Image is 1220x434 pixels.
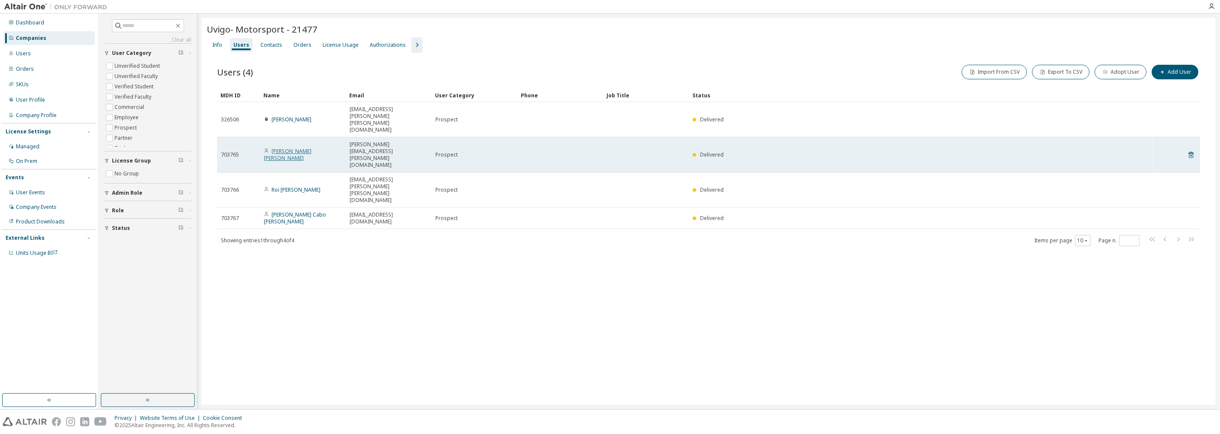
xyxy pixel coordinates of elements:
[16,35,46,42] div: Companies
[115,415,140,422] div: Privacy
[115,112,140,123] label: Employee
[115,81,155,92] label: Verified Student
[115,169,141,179] label: No Group
[115,143,127,154] label: Trial
[264,148,311,162] a: [PERSON_NAME] [PERSON_NAME]
[607,88,685,102] div: Job Title
[94,417,107,426] img: youtube.svg
[115,422,247,429] p: © 2025 Altair Engineering, Inc. All Rights Reserved.
[350,106,428,133] span: [EMAIL_ADDRESS][PERSON_NAME][PERSON_NAME][DOMAIN_NAME]
[16,66,34,72] div: Orders
[115,123,139,133] label: Prospect
[1095,65,1147,79] button: Adopt User
[207,23,317,35] span: Uvigo- Motorsport - 21477
[1099,235,1140,246] span: Page n.
[178,225,184,232] span: Clear filter
[217,66,253,78] span: Users (4)
[115,71,160,81] label: Unverified Faculty
[221,215,239,222] span: 703767
[1152,65,1199,79] button: Add User
[350,141,428,169] span: [PERSON_NAME][EMAIL_ADDRESS][PERSON_NAME][DOMAIN_NAME]
[435,116,458,123] span: Prospect
[178,50,184,57] span: Clear filter
[521,88,600,102] div: Phone
[435,187,458,193] span: Prospect
[115,133,134,143] label: Partner
[692,88,1149,102] div: Status
[16,189,45,196] div: User Events
[66,417,75,426] img: instagram.svg
[700,151,724,158] span: Delivered
[260,42,282,48] div: Contacts
[435,215,458,222] span: Prospect
[6,174,24,181] div: Events
[104,36,191,43] a: Clear all
[264,211,326,225] a: [PERSON_NAME] Cabo [PERSON_NAME]
[178,157,184,164] span: Clear filter
[293,42,311,48] div: Orders
[221,151,239,158] span: 703765
[104,201,191,220] button: Role
[221,237,294,244] span: Showing entries 1 through 4 of 4
[178,207,184,214] span: Clear filter
[115,92,153,102] label: Verified Faculty
[220,88,257,102] div: MDH ID
[700,214,724,222] span: Delivered
[6,235,45,241] div: External Links
[80,417,89,426] img: linkedin.svg
[115,102,146,112] label: Commercial
[350,176,428,204] span: [EMAIL_ADDRESS][PERSON_NAME][PERSON_NAME][DOMAIN_NAME]
[112,190,142,196] span: Admin Role
[16,218,65,225] div: Product Downloads
[112,207,124,214] span: Role
[1077,237,1089,244] button: 10
[212,42,222,48] div: Info
[52,417,61,426] img: facebook.svg
[16,249,58,256] span: Units Usage BI
[233,42,249,48] div: Users
[16,50,31,57] div: Users
[370,42,406,48] div: Authorizations
[104,44,191,63] button: User Category
[349,88,428,102] div: Email
[16,204,57,211] div: Company Events
[272,116,311,123] a: [PERSON_NAME]
[104,151,191,170] button: License Group
[104,219,191,238] button: Status
[435,88,514,102] div: User Category
[16,19,44,26] div: Dashboard
[272,186,320,193] a: Roi [PERSON_NAME]
[140,415,203,422] div: Website Terms of Use
[6,128,51,135] div: License Settings
[4,3,112,11] img: Altair One
[700,116,724,123] span: Delivered
[112,157,151,164] span: License Group
[221,187,239,193] span: 703766
[1032,65,1090,79] button: Export To CSV
[323,42,359,48] div: License Usage
[203,415,247,422] div: Cookie Consent
[1034,235,1091,246] span: Items per page
[16,81,29,88] div: SKUs
[3,417,47,426] img: altair_logo.svg
[16,143,39,150] div: Managed
[350,211,428,225] span: [EMAIL_ADDRESS][DOMAIN_NAME]
[112,50,151,57] span: User Category
[104,184,191,202] button: Admin Role
[263,88,342,102] div: Name
[435,151,458,158] span: Prospect
[962,65,1027,79] button: Import From CSV
[16,112,57,119] div: Company Profile
[115,61,162,71] label: Unverified Student
[221,116,239,123] span: 326506
[112,225,130,232] span: Status
[700,186,724,193] span: Delivered
[16,96,45,103] div: User Profile
[178,190,184,196] span: Clear filter
[16,158,37,165] div: On Prem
